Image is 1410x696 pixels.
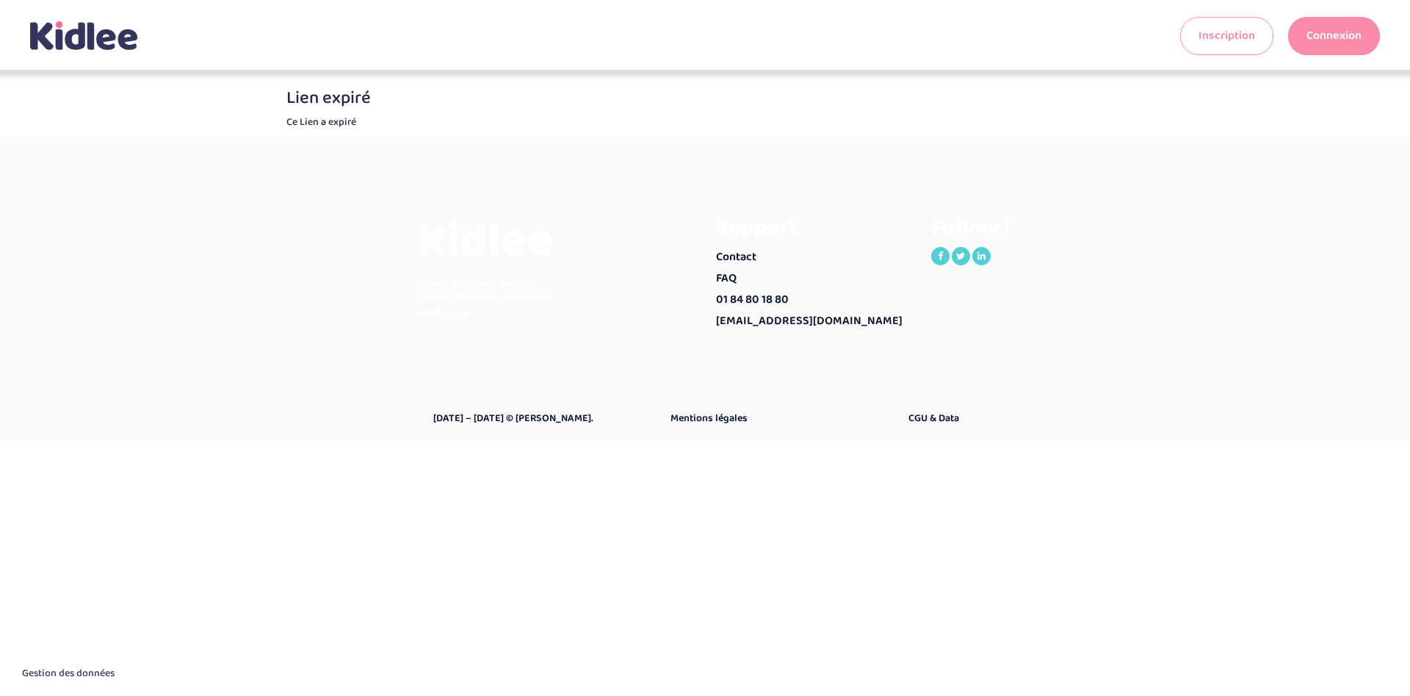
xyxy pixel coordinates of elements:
h3: Follow ! [931,215,1124,240]
a: Contact [716,247,909,268]
p: Kidlee, la solution de garde d’enfant innovante, ludique et intelligente ! [417,276,564,320]
h3: Support [716,215,909,240]
a: CGU & Data [908,411,1124,426]
span: Gestion des données [22,667,115,681]
a: [EMAIL_ADDRESS][DOMAIN_NAME] [716,311,909,332]
a: Connexion [1288,17,1380,55]
a: 01 84 80 18 80 [716,290,909,311]
a: FAQ [716,268,909,290]
a: Mentions légales [670,411,886,426]
a: [DATE] – [DATE] © [PERSON_NAME]. [433,411,648,426]
p: Ce Lien a expiré [286,115,1124,129]
a: Inscription [1180,17,1273,55]
h3: Lien expiré [286,88,1124,107]
h3: Kidlee [417,215,564,268]
button: Gestion des données [13,659,123,689]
